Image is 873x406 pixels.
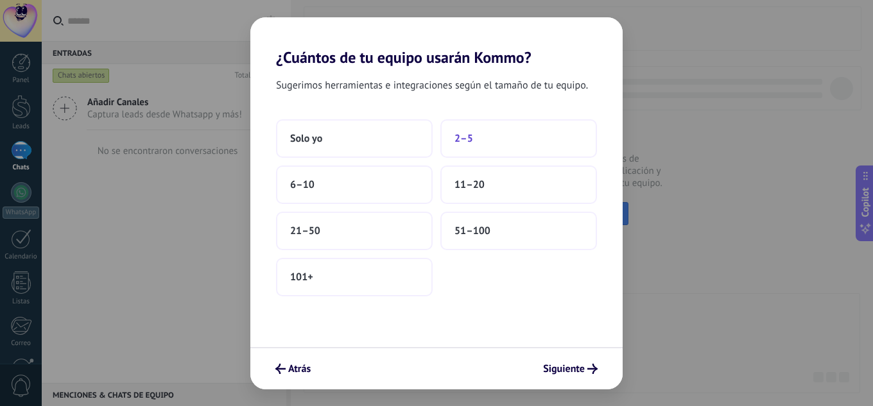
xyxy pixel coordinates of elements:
span: 2–5 [454,132,473,145]
button: Solo yo [276,119,433,158]
h2: ¿Cuántos de tu equipo usarán Kommo? [250,17,623,67]
span: 11–20 [454,178,485,191]
button: Siguiente [537,358,603,380]
button: 2–5 [440,119,597,158]
button: 11–20 [440,165,597,204]
button: 6–10 [276,165,433,204]
button: Atrás [270,358,316,380]
span: 51–100 [454,224,490,237]
span: 6–10 [290,178,315,191]
button: 101+ [276,258,433,296]
span: Siguiente [543,364,585,373]
span: Atrás [288,364,311,373]
span: 101+ [290,271,313,283]
button: 21–50 [276,212,433,250]
span: Sugerimos herramientas e integraciones según el tamaño de tu equipo. [276,77,588,94]
span: 21–50 [290,224,320,237]
span: Solo yo [290,132,322,145]
button: 51–100 [440,212,597,250]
